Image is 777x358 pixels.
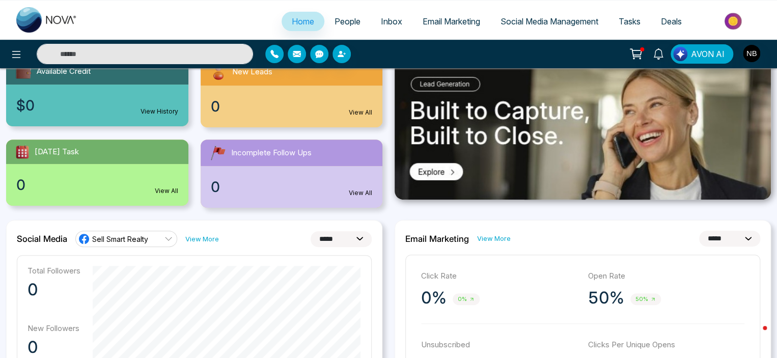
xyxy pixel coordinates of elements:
[209,144,227,162] img: followUps.svg
[588,339,745,351] p: Clicks Per Unique Opens
[155,186,178,196] a: View All
[27,280,80,300] p: 0
[371,12,412,31] a: Inbox
[381,16,402,26] span: Inbox
[16,95,35,116] span: $0
[14,144,31,160] img: todayTask.svg
[673,47,687,61] img: Lead Flow
[211,176,220,198] span: 0
[195,58,389,127] a: New Leads0View All
[421,270,578,282] p: Click Rate
[209,62,228,81] img: newLeads.svg
[27,337,80,357] p: 0
[697,10,771,33] img: Market-place.gif
[661,16,682,26] span: Deals
[14,62,33,80] img: availableCredit.svg
[27,323,80,333] p: New Followers
[195,140,389,208] a: Incomplete Follow Ups0View All
[17,234,67,244] h2: Social Media
[619,16,641,26] span: Tasks
[630,293,661,305] span: 50%
[421,339,578,351] p: Unsubscribed
[16,7,77,33] img: Nova CRM Logo
[588,288,624,308] p: 50%
[16,174,25,196] span: 0
[412,12,490,31] a: Email Marketing
[141,107,178,116] a: View History
[423,16,480,26] span: Email Marketing
[405,234,469,244] h2: Email Marketing
[37,66,91,77] span: Available Credit
[231,147,312,159] span: Incomplete Follow Ups
[35,146,79,158] span: [DATE] Task
[671,44,733,64] button: AVON AI
[651,12,692,31] a: Deals
[608,12,651,31] a: Tasks
[421,288,447,308] p: 0%
[691,48,725,60] span: AVON AI
[335,16,360,26] span: People
[292,16,314,26] span: Home
[743,45,760,62] img: User Avatar
[453,293,480,305] span: 0%
[27,266,80,276] p: Total Followers
[490,12,608,31] a: Social Media Management
[588,270,745,282] p: Open Rate
[282,12,324,31] a: Home
[349,188,372,198] a: View All
[211,96,220,117] span: 0
[501,16,598,26] span: Social Media Management
[92,234,148,244] span: Sell Smart Realty
[477,234,511,243] a: View More
[185,234,219,244] a: View More
[232,66,272,78] span: New Leads
[349,108,372,117] a: View All
[742,323,767,348] iframe: Intercom live chat
[395,58,771,200] img: .
[324,12,371,31] a: People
